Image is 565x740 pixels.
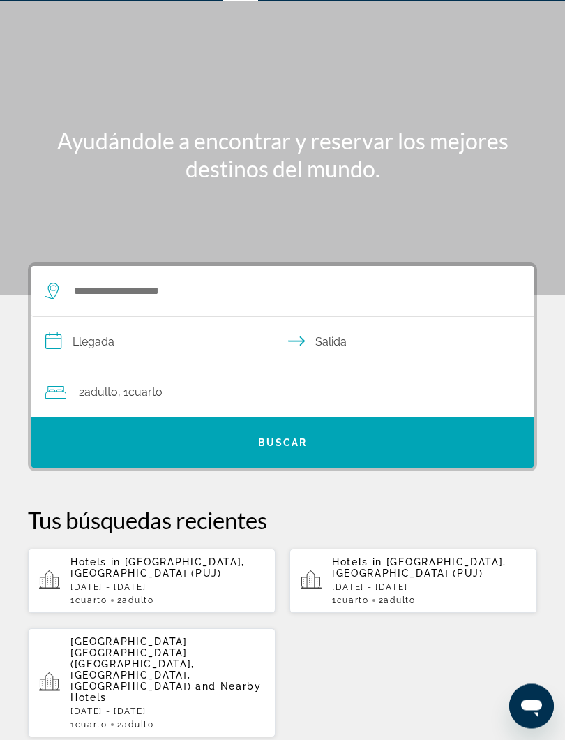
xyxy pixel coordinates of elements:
button: Travelers: 2 adults, 0 children [31,368,534,418]
span: 2 [117,720,154,730]
span: Cuarto [337,596,369,606]
span: 1 [70,596,107,606]
p: Tus búsquedas recientes [28,507,537,535]
span: Adulto [384,596,415,606]
span: 2 [79,383,118,403]
div: Search widget [31,267,534,468]
span: Cuarto [128,386,163,399]
span: Adulto [84,386,118,399]
p: [DATE] - [DATE] [70,707,264,717]
button: [GEOGRAPHIC_DATA] [GEOGRAPHIC_DATA] ([GEOGRAPHIC_DATA], [GEOGRAPHIC_DATA], [GEOGRAPHIC_DATA]) and... [28,628,276,739]
span: Cuarto [75,720,107,730]
span: Adulto [122,596,153,606]
button: Buscar [31,418,534,468]
span: Cuarto [75,596,107,606]
span: [GEOGRAPHIC_DATA], [GEOGRAPHIC_DATA] (PUJ) [332,557,506,579]
span: 1 [70,720,107,730]
span: Buscar [258,438,308,449]
iframe: Botón para iniciar la ventana de mensajería [509,684,554,729]
span: Adulto [122,720,153,730]
span: 2 [379,596,416,606]
span: [GEOGRAPHIC_DATA] [GEOGRAPHIC_DATA] ([GEOGRAPHIC_DATA], [GEOGRAPHIC_DATA], [GEOGRAPHIC_DATA]) [70,637,195,693]
button: Check in and out dates [31,318,534,368]
span: and Nearby Hotels [70,681,262,704]
button: Hotels in [GEOGRAPHIC_DATA], [GEOGRAPHIC_DATA] (PUJ)[DATE] - [DATE]1Cuarto2Adulto [28,549,276,614]
span: 2 [117,596,154,606]
p: [DATE] - [DATE] [332,583,526,593]
span: , 1 [118,383,163,403]
span: Hotels in [332,557,382,568]
button: Hotels in [GEOGRAPHIC_DATA], [GEOGRAPHIC_DATA] (PUJ)[DATE] - [DATE]1Cuarto2Adulto [289,549,537,614]
h1: Ayudándole a encontrar y reservar los mejores destinos del mundo. [28,128,537,184]
span: Hotels in [70,557,121,568]
p: [DATE] - [DATE] [70,583,264,593]
span: 1 [332,596,369,606]
span: [GEOGRAPHIC_DATA], [GEOGRAPHIC_DATA] (PUJ) [70,557,245,579]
